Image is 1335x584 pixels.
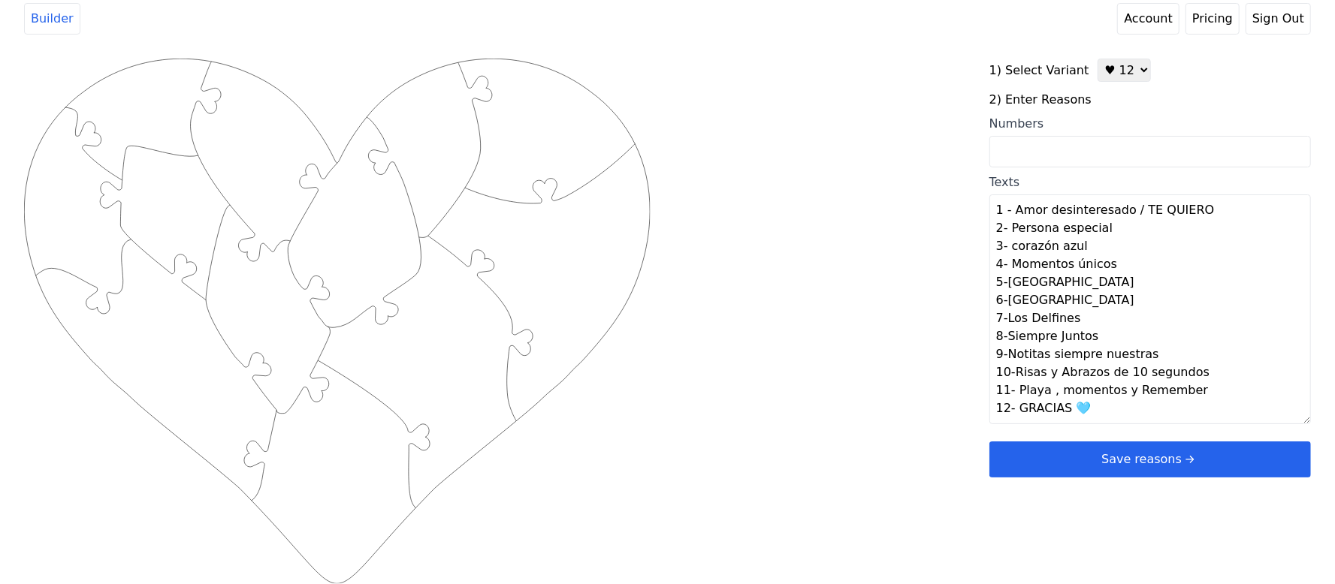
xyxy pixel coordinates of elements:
a: Pricing [1185,3,1240,35]
textarea: Texts [989,194,1311,424]
a: Account [1117,3,1179,35]
svg: arrow right short [1182,451,1198,468]
button: Sign Out [1246,3,1311,35]
div: Numbers [989,115,1311,133]
div: Texts [989,173,1311,191]
input: Numbers [989,136,1311,167]
button: Save reasonsarrow right short [989,441,1311,477]
label: 2) Enter Reasons [989,91,1311,109]
label: 1) Select Variant [989,62,1089,80]
a: Builder [24,3,80,35]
